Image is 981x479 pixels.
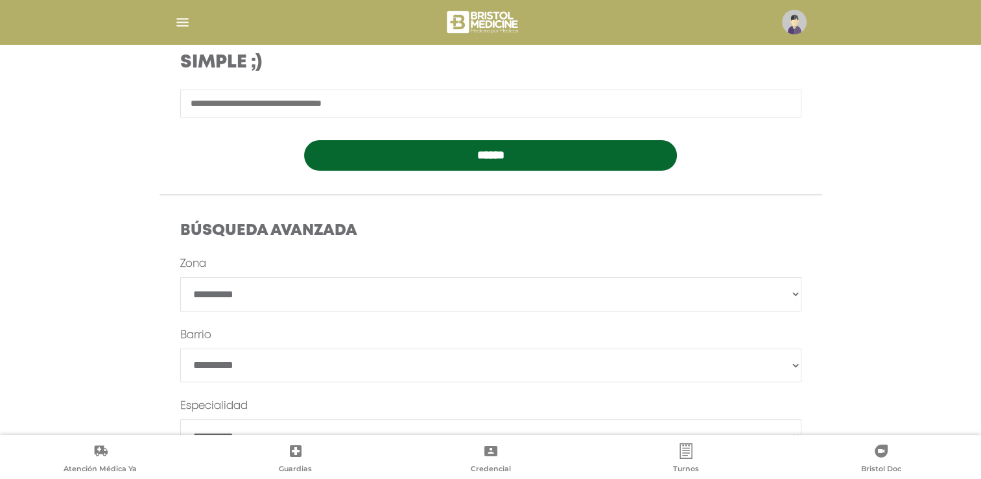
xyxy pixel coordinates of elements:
[198,443,393,476] a: Guardias
[180,222,801,241] h4: Búsqueda Avanzada
[861,464,901,476] span: Bristol Doc
[783,443,978,476] a: Bristol Doc
[782,10,807,34] img: profile-placeholder.svg
[180,52,574,74] h3: Simple ;)
[393,443,588,476] a: Credencial
[64,464,137,476] span: Atención Médica Ya
[3,443,198,476] a: Atención Médica Ya
[588,443,783,476] a: Turnos
[180,399,248,414] label: Especialidad
[471,464,511,476] span: Credencial
[180,328,211,343] label: Barrio
[445,6,522,38] img: bristol-medicine-blanco.png
[279,464,312,476] span: Guardias
[673,464,699,476] span: Turnos
[174,14,191,31] img: Cober_menu-lines-white.svg
[180,256,206,272] label: Zona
